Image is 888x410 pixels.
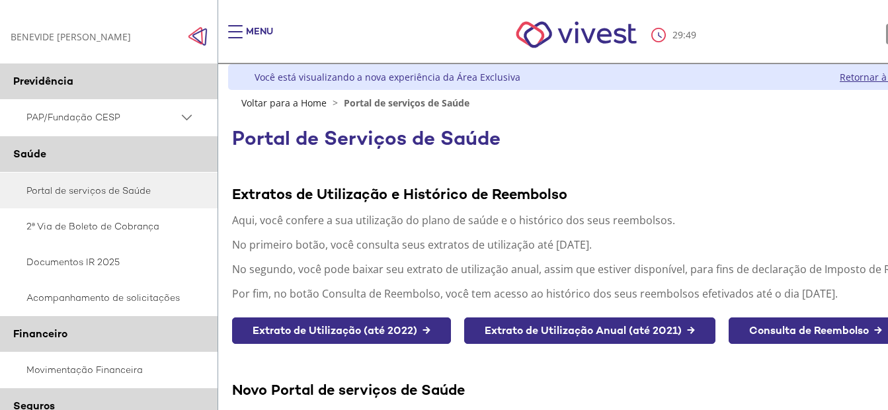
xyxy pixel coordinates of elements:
a: Extrato de Utilização (até 2022) → [232,317,451,345]
a: Voltar para a Home [241,97,327,109]
span: Saúde [13,147,46,161]
img: Vivest [501,7,651,63]
span: Click to close side navigation. [188,26,208,46]
span: 29 [672,28,683,41]
img: Fechar menu [188,26,208,46]
div: : [651,28,699,42]
span: Financeiro [13,327,67,341]
span: 49 [686,28,696,41]
div: Menu [246,25,273,52]
a: Extrato de Utilização Anual (até 2021) → [464,317,715,345]
span: > [329,97,341,109]
span: PAP/Fundação CESP [26,109,179,126]
div: BENEVIDE [PERSON_NAME] [11,30,131,43]
span: Previdência [13,74,73,88]
span: Portal de serviços de Saúde [344,97,469,109]
div: Você está visualizando a nova experiência da Área Exclusiva [255,71,520,83]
